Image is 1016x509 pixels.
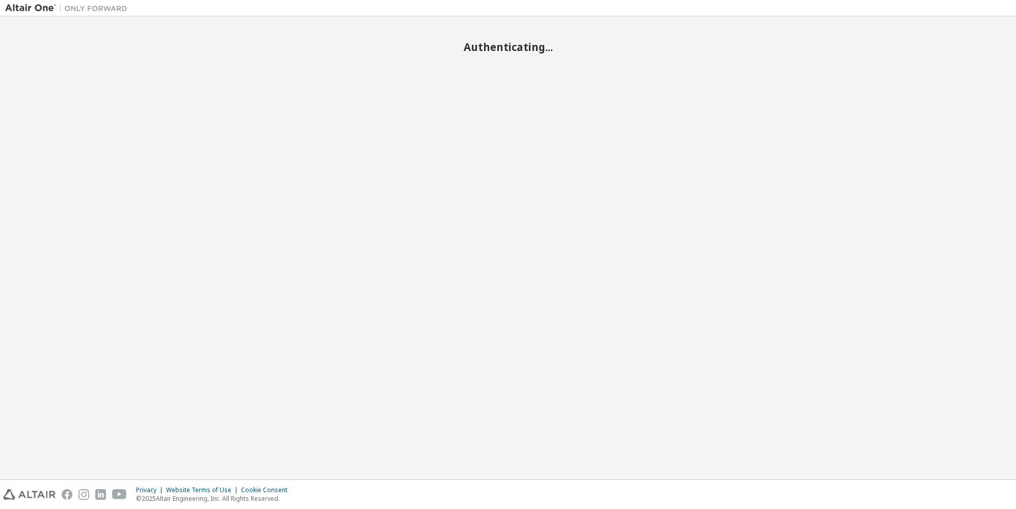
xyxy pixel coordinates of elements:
[136,486,166,494] div: Privacy
[5,3,132,13] img: Altair One
[136,494,293,503] p: © 2025 Altair Engineering, Inc. All Rights Reserved.
[78,489,89,500] img: instagram.svg
[3,489,56,500] img: altair_logo.svg
[5,40,1011,54] h2: Authenticating...
[241,486,293,494] div: Cookie Consent
[112,489,127,500] img: youtube.svg
[95,489,106,500] img: linkedin.svg
[166,486,241,494] div: Website Terms of Use
[62,489,72,500] img: facebook.svg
